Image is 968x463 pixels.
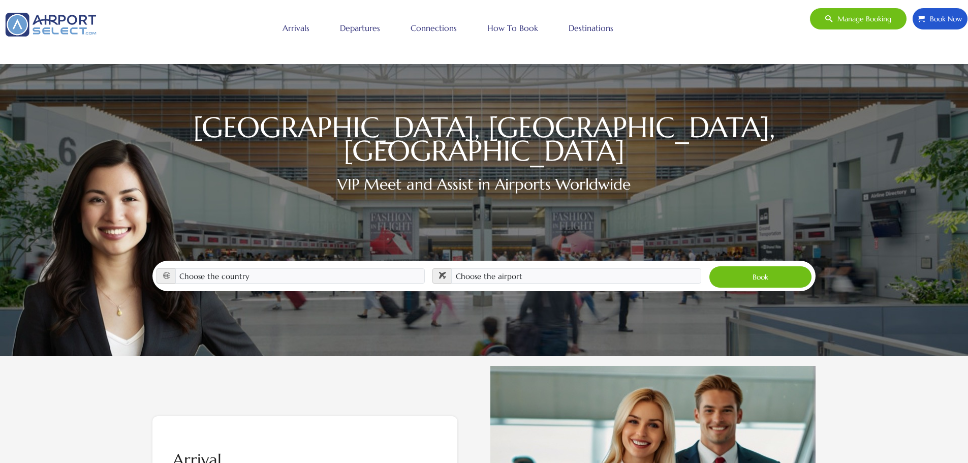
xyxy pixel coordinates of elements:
[925,8,962,29] span: Book Now
[280,15,312,41] a: Arrivals
[337,15,383,41] a: Departures
[809,8,907,30] a: Manage booking
[408,15,459,41] a: Connections
[832,8,891,29] span: Manage booking
[152,116,816,163] h1: [GEOGRAPHIC_DATA], [GEOGRAPHIC_DATA], [GEOGRAPHIC_DATA]
[152,173,816,196] h2: VIP Meet and Assist in Airports Worldwide
[709,266,812,288] button: Book
[485,15,541,41] a: How to book
[566,15,616,41] a: Destinations
[912,8,968,30] a: Book Now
